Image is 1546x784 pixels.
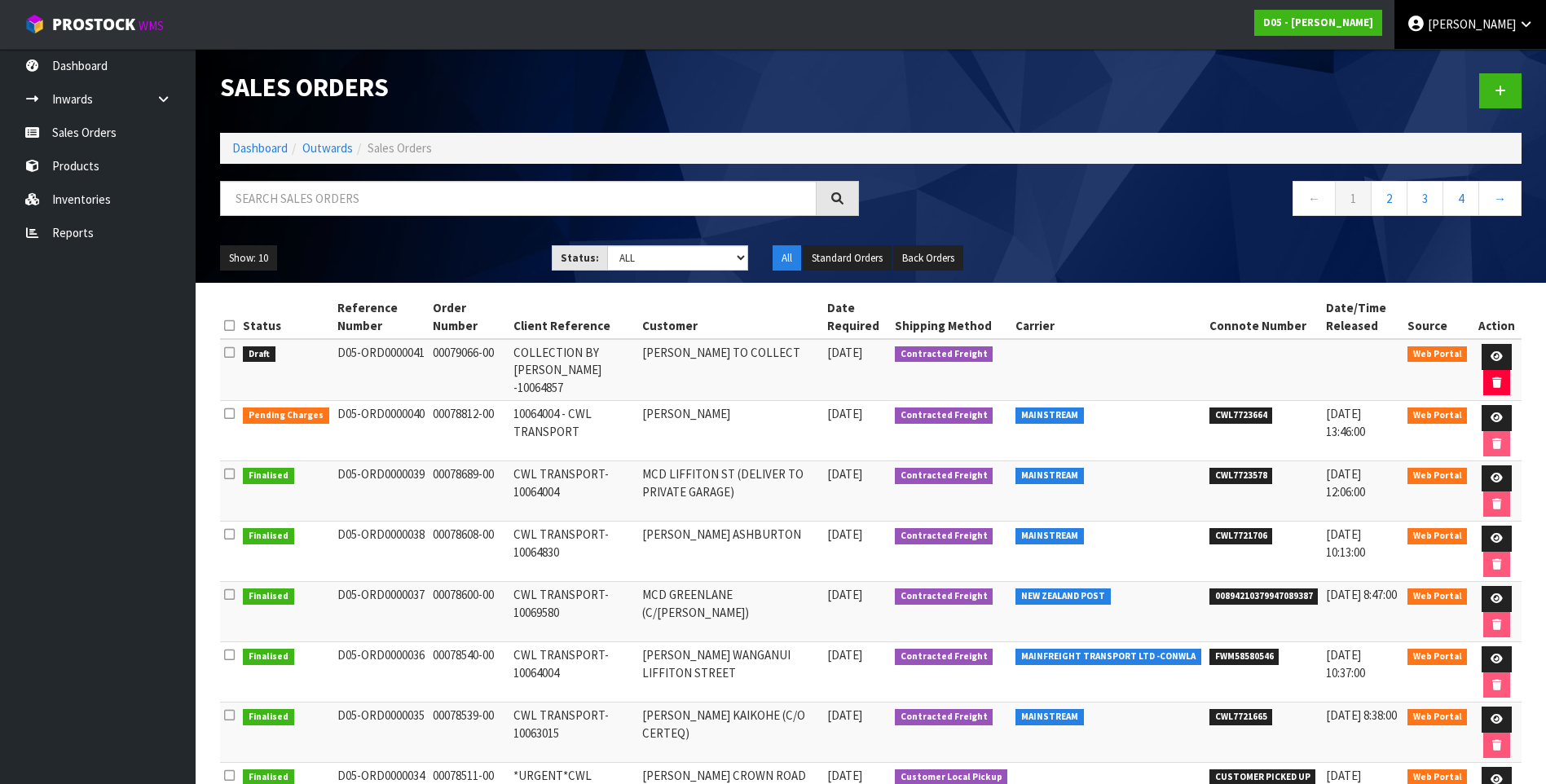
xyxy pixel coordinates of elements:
span: Contracted Freight [895,709,993,725]
span: [DATE] [827,406,862,421]
span: MAINFREIGHT TRANSPORT LTD -CONWLA [1015,649,1201,665]
a: 3 [1407,181,1443,216]
strong: D05 - [PERSON_NAME] [1263,15,1373,29]
a: Dashboard [232,140,288,156]
td: [PERSON_NAME] [638,401,823,461]
th: Order Number [429,295,509,339]
td: [PERSON_NAME] TO COLLECT [638,339,823,401]
span: Contracted Freight [895,346,993,363]
button: All [773,245,801,271]
th: Date Required [823,295,891,339]
span: Finalised [243,649,294,665]
span: [DATE] 8:47:00 [1326,587,1397,602]
td: D05-ORD0000037 [333,582,429,642]
th: Date/Time Released [1322,295,1403,339]
th: Reference Number [333,295,429,339]
span: CWL7723664 [1209,407,1273,424]
span: Finalised [243,468,294,484]
th: Carrier [1011,295,1205,339]
span: Draft [243,346,275,363]
td: D05-ORD0000040 [333,401,429,461]
th: Shipping Method [891,295,1012,339]
td: D05-ORD0000039 [333,461,429,522]
th: Connote Number [1205,295,1323,339]
th: Action [1471,295,1522,339]
span: MAINSTREAM [1015,407,1084,424]
td: 00078812-00 [429,401,509,461]
span: Web Portal [1407,407,1468,424]
span: Web Portal [1407,346,1468,363]
span: [DATE] [827,768,862,783]
td: 00078540-00 [429,642,509,703]
th: Source [1403,295,1472,339]
td: CWL TRANSPORT-10069580 [509,582,638,642]
span: [DATE] [827,647,862,663]
a: ← [1293,181,1336,216]
input: Search sales orders [220,181,817,216]
td: 10064004 - CWL TRANSPORT [509,401,638,461]
a: 1 [1335,181,1372,216]
span: MAINSTREAM [1015,709,1084,725]
td: [PERSON_NAME] KAIKOHE (C/O CERTEQ) [638,703,823,763]
span: CWL7721706 [1209,528,1273,544]
span: [DATE] 10:13:00 [1326,526,1365,559]
td: MCD LIFFITON ST (DELIVER TO PRIVATE GARAGE) [638,461,823,522]
td: COLLECTION BY [PERSON_NAME] -10064857 [509,339,638,401]
img: cube-alt.png [24,14,45,34]
span: MAINSTREAM [1015,468,1084,484]
span: Contracted Freight [895,588,993,605]
th: Customer [638,295,823,339]
a: Outwards [302,140,353,156]
td: D05-ORD0000041 [333,339,429,401]
td: D05-ORD0000036 [333,642,429,703]
span: Web Portal [1407,468,1468,484]
strong: Status: [561,251,599,265]
nav: Page navigation [883,181,1522,221]
button: Show: 10 [220,245,277,271]
td: 00078689-00 [429,461,509,522]
td: D05-ORD0000038 [333,522,429,582]
td: CWL TRANSPORT-10064004 [509,461,638,522]
span: NEW ZEALAND POST [1015,588,1111,605]
a: 2 [1371,181,1407,216]
span: [DATE] [827,526,862,542]
span: Contracted Freight [895,407,993,424]
a: → [1478,181,1522,216]
span: 00894210379947089387 [1209,588,1319,605]
span: Sales Orders [368,140,432,156]
td: 00079066-00 [429,339,509,401]
span: Finalised [243,588,294,605]
td: CWL TRANSPORT-10063015 [509,703,638,763]
span: FWM58580546 [1209,649,1280,665]
span: [PERSON_NAME] [1428,16,1516,32]
td: CWL TRANSPORT-10064830 [509,522,638,582]
span: Web Portal [1407,649,1468,665]
span: MAINSTREAM [1015,528,1084,544]
span: Contracted Freight [895,649,993,665]
td: CWL TRANSPORT-10064004 [509,642,638,703]
td: 00078600-00 [429,582,509,642]
span: [DATE] [827,587,862,602]
button: Standard Orders [803,245,892,271]
th: Client Reference [509,295,638,339]
h1: Sales Orders [220,73,859,102]
span: [DATE] 8:38:00 [1326,707,1397,723]
span: Pending Charges [243,407,329,424]
span: ProStock [52,14,135,35]
span: [DATE] [827,707,862,723]
span: [DATE] 13:46:00 [1326,406,1365,438]
span: [DATE] [827,466,862,482]
span: CWL7723578 [1209,468,1273,484]
span: Contracted Freight [895,528,993,544]
span: CWL7721665 [1209,709,1273,725]
td: 00078539-00 [429,703,509,763]
td: [PERSON_NAME] WANGANUI LIFFITON STREET [638,642,823,703]
span: [DATE] 10:37:00 [1326,647,1365,680]
small: WMS [139,18,164,33]
td: MCD GREENLANE (C/[PERSON_NAME]) [638,582,823,642]
a: 4 [1442,181,1479,216]
th: Status [239,295,333,339]
span: Web Portal [1407,528,1468,544]
td: [PERSON_NAME] ASHBURTON [638,522,823,582]
span: Web Portal [1407,588,1468,605]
